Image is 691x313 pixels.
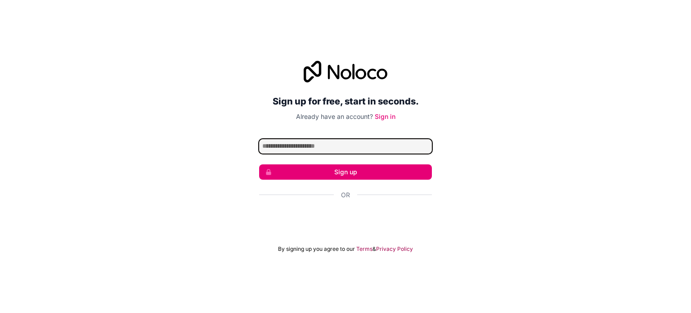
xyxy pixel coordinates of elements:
[259,139,432,154] input: Email address
[255,209,436,229] iframe: Sign in with Google Button
[259,164,432,180] button: Sign up
[341,191,350,200] span: Or
[296,113,373,120] span: Already have an account?
[376,245,413,253] a: Privacy Policy
[356,245,372,253] a: Terms
[259,93,432,109] h2: Sign up for free, start in seconds.
[372,245,376,253] span: &
[278,245,355,253] span: By signing up you agree to our
[375,113,395,120] a: Sign in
